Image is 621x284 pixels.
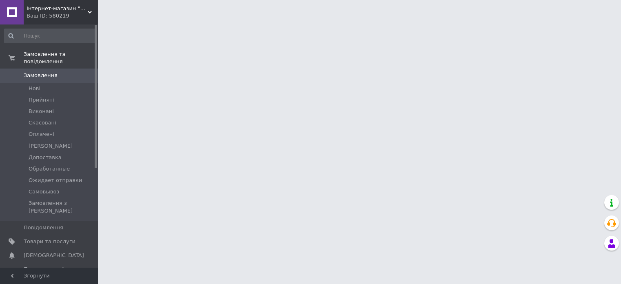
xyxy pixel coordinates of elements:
[29,96,54,104] span: Прийняті
[27,12,98,20] div: Ваш ID: 580219
[29,177,82,184] span: Ожидает отправки
[24,224,63,231] span: Повідомлення
[24,252,84,259] span: [DEMOGRAPHIC_DATA]
[29,131,54,138] span: Оплачені
[24,266,75,280] span: Показники роботи компанії
[29,154,62,161] span: Допоставка
[24,72,58,79] span: Замовлення
[29,108,54,115] span: Виконані
[29,188,59,195] span: Самовывоз
[24,238,75,245] span: Товари та послуги
[29,142,73,150] span: [PERSON_NAME]
[24,51,98,65] span: Замовлення та повідомлення
[29,165,70,173] span: Обработанные
[29,200,95,214] span: Замовлення з [PERSON_NAME]
[4,29,96,43] input: Пошук
[29,119,56,126] span: Скасовані
[27,5,88,12] span: Інтернет-магазин "Сам Собі Сервіс"
[29,85,40,92] span: Нові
